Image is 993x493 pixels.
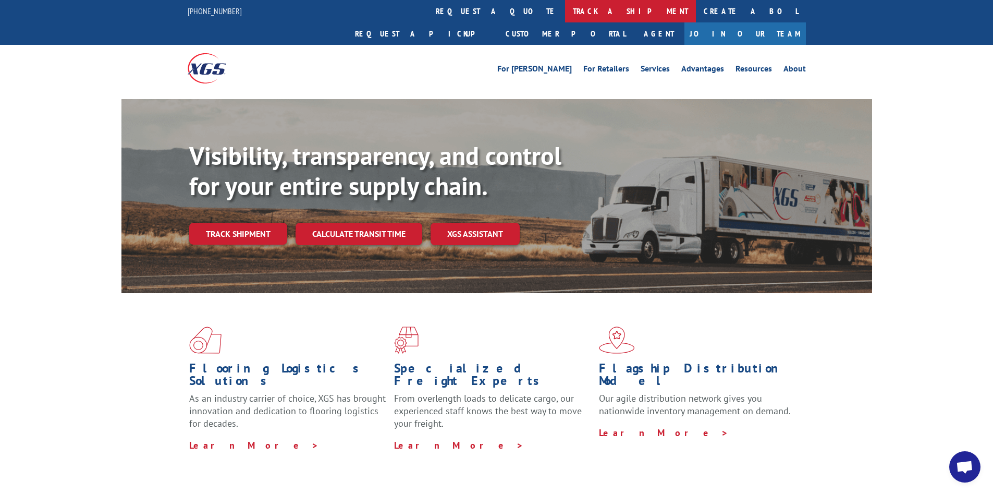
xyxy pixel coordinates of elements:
[394,362,591,392] h1: Specialized Freight Experts
[394,327,419,354] img: xgs-icon-focused-on-flooring-red
[583,65,629,76] a: For Retailers
[633,22,684,45] a: Agent
[189,392,386,429] span: As an industry carrier of choice, XGS has brought innovation and dedication to flooring logistics...
[188,6,242,16] a: [PHONE_NUMBER]
[681,65,724,76] a: Advantages
[189,327,222,354] img: xgs-icon-total-supply-chain-intelligence-red
[189,223,287,245] a: Track shipment
[394,439,524,451] a: Learn More >
[497,65,572,76] a: For [PERSON_NAME]
[347,22,498,45] a: Request a pickup
[599,327,635,354] img: xgs-icon-flagship-distribution-model-red
[949,451,980,483] div: Open chat
[296,223,422,245] a: Calculate transit time
[394,392,591,439] p: From overlength loads to delicate cargo, our experienced staff knows the best way to move your fr...
[783,65,806,76] a: About
[641,65,670,76] a: Services
[599,392,791,417] span: Our agile distribution network gives you nationwide inventory management on demand.
[599,427,729,439] a: Learn More >
[498,22,633,45] a: Customer Portal
[189,362,386,392] h1: Flooring Logistics Solutions
[189,139,561,202] b: Visibility, transparency, and control for your entire supply chain.
[189,439,319,451] a: Learn More >
[735,65,772,76] a: Resources
[599,362,796,392] h1: Flagship Distribution Model
[431,223,520,245] a: XGS ASSISTANT
[684,22,806,45] a: Join Our Team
